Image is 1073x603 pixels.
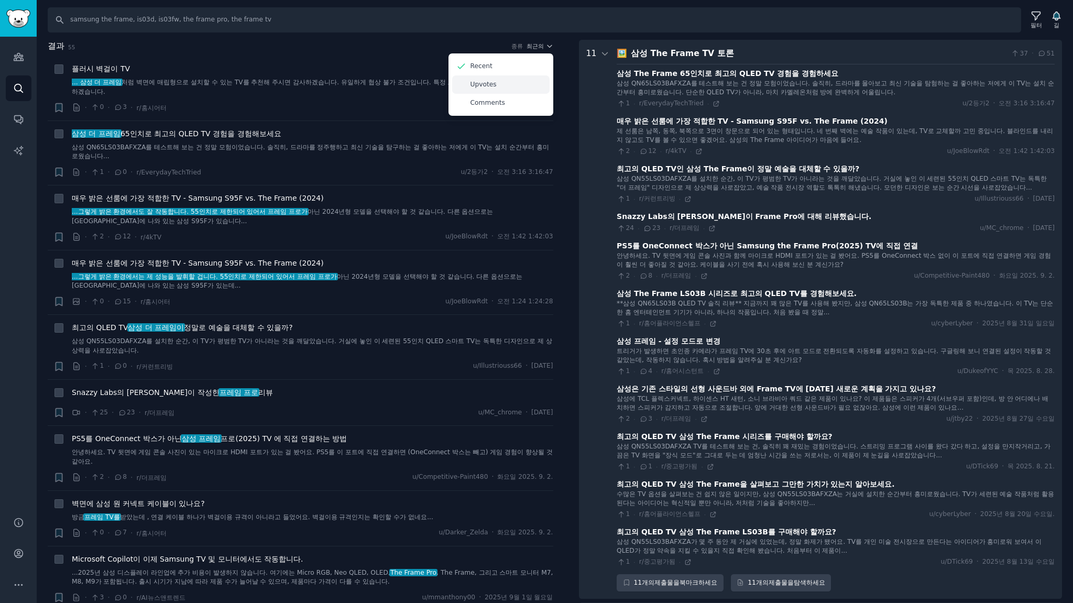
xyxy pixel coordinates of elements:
[661,367,704,375] font: r/홈어시스턴트
[648,415,652,422] font: 3
[525,362,528,369] font: ·
[993,147,995,155] font: ·
[704,511,706,518] font: ·
[633,559,635,565] font: ·
[72,323,128,332] font: 최고의 QLED TV
[704,321,706,327] font: ·
[527,43,544,49] font: 최근의
[136,363,172,370] font: r/커런트리빙
[445,233,488,240] font: u/JoeBlowRdt
[72,434,182,443] font: PS5를 OneConnect 박스가 아닌
[72,569,390,576] font: ...2025년 삼성 디스플레이 라인업에 추가 비용이 발생하지 않습니다. 여기에는 Micro RGB, Neo QLED, OLED,
[100,473,104,480] font: 2
[648,147,656,155] font: 12
[586,48,597,58] font: 11
[72,207,553,226] a: ...그렇게 밝은 환경에서도 잘 작동합니다. 55인치로 제한되어 있어서 프레임 프로가아닌 2024년형 모델을 선택해야 할 것 같습니다. 다른 옵션으로는 [GEOGRAPHIC_...
[661,415,691,422] font: r/더프레임
[633,511,635,518] font: ·
[617,289,857,298] font: 삼성 The Frame LS03B 시리즈로 최고의 QLED TV를 경험해보세요.
[999,147,1055,155] font: 오전 1:42 1:42:03
[661,272,691,279] font: r/더프레임
[1047,9,1066,31] button: 길
[72,513,553,522] a: 방금프레임 TV를받았는데 , 연결 케이블 하나가 벽걸이용 규격이 아니라고 들었어요. 벽걸이용 규격인지는 확인할 수가 없네요...
[72,79,122,86] font: ... 삼성 더 프레임
[664,225,666,232] font: ·
[72,63,130,74] a: 플러시 벽걸이 TV
[135,297,137,305] font: ·
[123,168,127,176] font: 0
[1002,367,1004,375] font: ·
[656,464,658,470] font: ·
[652,224,661,232] font: 23
[977,558,979,565] font: ·
[100,168,104,176] font: 1
[1020,50,1028,57] font: 37
[145,409,174,416] font: r/더프레임
[617,242,918,250] font: PS5를 OneConnect 박스가 아닌 Samsung the Frame Pro(2025) TV에 직접 연결
[123,529,127,536] font: 7
[639,558,675,565] font: r/중고평가됨
[914,272,990,279] font: u/Competitive-Paint480
[48,41,64,51] font: 결과
[491,298,494,305] font: ·
[130,103,133,112] font: ·
[84,513,120,521] font: 프레임 TV를
[626,558,630,565] font: 1
[130,168,133,176] font: ·
[617,69,838,78] font: 삼성 The Frame 65인치로 최고의 QLED TV 경험을 경험하세요
[660,148,662,155] font: ·
[1054,22,1059,28] font: 길
[1033,195,1055,202] font: [DATE]
[617,432,833,441] font: 최고의 QLED TV 삼성 The Frame 시리즈를 구매해야 할까요?
[72,498,205,509] a: 벽면에 삼성 원 커넥트 케이블이 있나요?
[72,64,130,73] font: 플러시 벽걸이 TV
[626,147,630,155] font: 2
[72,78,553,96] a: ... 삼성 더 프레임처럼 벽면에 매립형으로 설치할 수 있는 TV를 추천해 주시면 감사하겠습니다. 유일하게 협상 불가 조건입니다. 특정 브랜드나 모델을 추천해 주시면 감사하겠...
[491,529,494,536] font: ·
[617,528,836,536] font: 최고의 QLED TV 삼성 The Frame LS03B를 구매해야 할까요?
[679,196,681,202] font: ·
[497,168,553,176] font: 오전 3:16 3:16:47
[72,387,273,398] a: Snazzy Labs의 [PERSON_NAME]이 작성한프레임 프로리뷰
[631,48,734,58] font: 삼성 The Frame TV 토론
[130,362,133,370] font: ·
[731,574,831,592] a: 11개의 제출물을탐색하세요
[648,463,652,470] font: 1
[72,144,549,160] font: 삼성 QN65LS03BAFXZA를 테스트해 보는 건 정말 모험이었습니다. 솔직히, 드라마를 정주행하고 최신 기술을 탐구하는 걸 좋아하는 저에게 이 TV는 설치 순간부터 흥미로...
[72,208,308,215] font: ...그렇게 밝은 환경에서도 잘 작동합니다. 55인치로 제한되어 있어서 프레임 프로가
[639,320,700,327] font: r/홈어플라이언스헬프
[626,510,630,518] font: 1
[100,362,104,369] font: 1
[123,594,127,601] font: 0
[412,473,488,480] font: u/Competitive-Paint480
[72,259,324,267] font: 매우 밝은 선룸에 가장 적합한 TV - Samsung S95F vs. The Frame (2024)
[485,594,553,601] font: 2025년 9월 1일 월요일
[72,129,121,138] font: 삼성 더 프레임
[695,416,697,422] font: ·
[946,415,973,422] font: u/jtby22
[85,593,87,601] font: ·
[100,409,108,416] font: 25
[123,362,127,369] font: 0
[703,225,705,232] font: ·
[107,473,110,481] font: ·
[72,448,553,466] a: 안녕하세요. TV 뒷면에 게임 콘솔 사진이 있는 마이크로 HDMI 포트가 있는 걸 봤어요. PS5를 이 포트에 직접 연결하면 (OneConnect 박스는 빼고) 게임 경험이 ...
[648,367,652,375] font: 4
[525,409,528,416] font: ·
[130,593,133,601] font: ·
[85,233,87,241] font: ·
[639,195,675,202] font: r/커런트리빙
[497,529,553,536] font: 화요일 2025. 9. 2.
[769,579,794,586] font: 제출물을
[478,409,522,416] font: u/MC_chrome
[962,100,989,107] font: u/2등가2
[633,273,635,279] font: ·
[107,593,110,601] font: ·
[85,473,87,481] font: ·
[941,558,973,565] font: u/DTick69
[72,193,324,204] a: 매우 밝은 선룸에 가장 적합한 TV - Samsung S95F vs. The Frame (2024)
[617,165,859,173] font: 최고의 QLED TV인 삼성 The Frame이 정말 예술을 대체할 수 있을까?
[708,368,709,375] font: ·
[617,385,936,393] font: 삼성은 기존 스타일의 선형 사운드바 외에 Frame TV에 ​​[DATE] 새로운 계획을 가지고 있나요?
[182,434,221,443] font: 삼성 프레임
